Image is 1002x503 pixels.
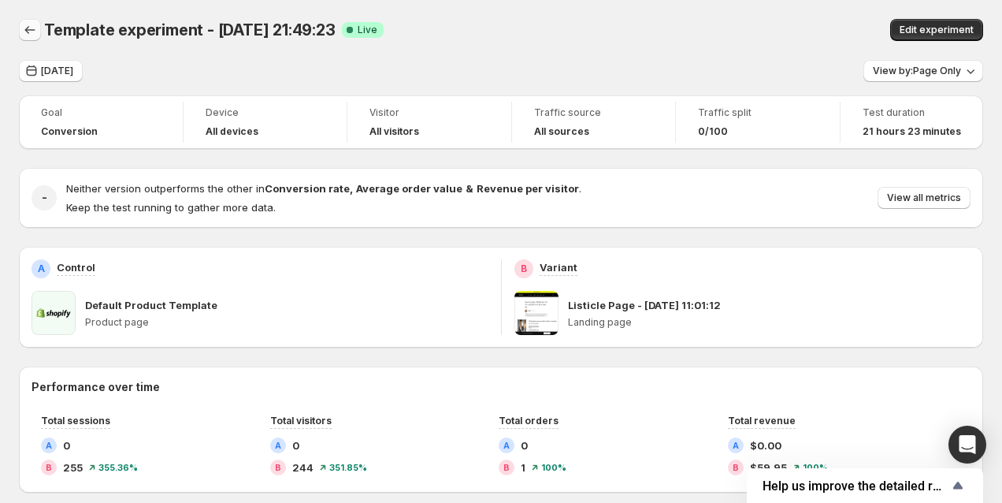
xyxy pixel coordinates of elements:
[466,182,473,195] strong: &
[356,182,462,195] strong: Average order value
[292,460,314,475] span: 244
[534,105,654,140] a: Traffic sourceAll sources
[873,65,961,77] span: View by: Page Only
[66,201,276,214] span: Keep the test running to gather more data.
[275,441,281,450] h2: A
[568,297,721,313] p: Listicle Page - [DATE] 11:01:12
[900,24,974,36] span: Edit experiment
[41,125,98,138] span: Conversion
[292,438,299,453] span: 0
[85,316,488,329] p: Product page
[499,415,559,427] span: Total orders
[750,438,781,453] span: $0.00
[206,125,258,138] h4: All devices
[41,65,73,77] span: [DATE]
[32,379,970,395] h2: Performance over time
[66,182,581,195] span: Neither version outperforms the other in .
[477,182,579,195] strong: Revenue per visitor
[534,125,589,138] h4: All sources
[46,441,52,450] h2: A
[503,441,510,450] h2: A
[698,106,818,119] span: Traffic split
[19,60,83,82] button: [DATE]
[863,106,961,119] span: Test duration
[206,105,325,140] a: DeviceAll devices
[878,187,970,209] button: View all metrics
[98,463,138,472] span: 355.36 %
[514,291,559,335] img: Listicle Page - Sep 22, 11:01:12
[369,105,489,140] a: VisitorAll visitors
[763,476,967,495] button: Show survey - Help us improve the detailed report for A/B campaigns
[57,259,95,275] p: Control
[948,426,986,464] div: Open Intercom Messenger
[763,479,948,494] span: Help us improve the detailed report for A/B campaigns
[863,125,961,138] span: 21 hours 23 minutes
[534,106,654,119] span: Traffic source
[521,263,527,275] h2: B
[521,438,528,453] span: 0
[350,182,353,195] strong: ,
[887,192,961,204] span: View all metrics
[503,463,510,472] h2: B
[369,106,489,119] span: Visitor
[63,460,83,475] span: 255
[42,190,47,206] h2: -
[41,106,161,119] span: Goal
[206,106,325,119] span: Device
[521,460,525,475] span: 1
[540,259,577,275] p: Variant
[41,415,110,427] span: Total sessions
[19,19,41,41] button: Back
[890,19,983,41] button: Edit experiment
[358,24,377,36] span: Live
[38,263,45,275] h2: A
[44,20,336,39] span: Template experiment - [DATE] 21:49:23
[568,316,971,329] p: Landing page
[863,105,961,140] a: Test duration21 hours 23 minutes
[728,415,796,427] span: Total revenue
[265,182,350,195] strong: Conversion rate
[46,463,52,472] h2: B
[698,105,818,140] a: Traffic split0/100
[275,463,281,472] h2: B
[63,438,70,453] span: 0
[32,291,76,335] img: Default Product Template
[270,415,332,427] span: Total visitors
[329,463,367,472] span: 351.85 %
[85,297,217,313] p: Default Product Template
[750,460,787,475] span: $59.95
[41,105,161,140] a: GoalConversion
[803,463,828,472] span: 100 %
[369,125,419,138] h4: All visitors
[541,463,566,472] span: 100 %
[698,125,728,138] span: 0/100
[863,60,983,82] button: View by:Page Only
[733,441,739,450] h2: A
[733,463,739,472] h2: B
